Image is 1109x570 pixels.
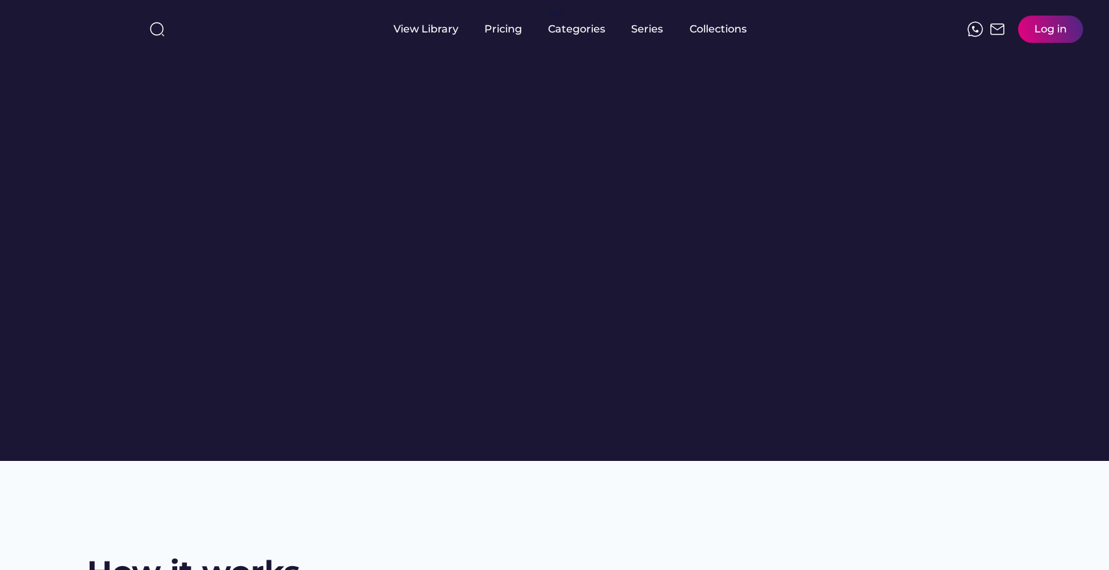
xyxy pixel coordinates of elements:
[548,6,565,19] div: fvck
[393,22,458,36] div: View Library
[149,21,165,37] img: search-normal%203.svg
[1034,22,1067,36] div: Log in
[631,22,664,36] div: Series
[484,22,522,36] div: Pricing
[548,22,605,36] div: Categories
[990,21,1005,37] img: Frame%2051.svg
[690,22,747,36] div: Collections
[967,21,983,37] img: meteor-icons_whatsapp%20%281%29.svg
[26,14,129,41] img: yH5BAEAAAAALAAAAAABAAEAAAIBRAA7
